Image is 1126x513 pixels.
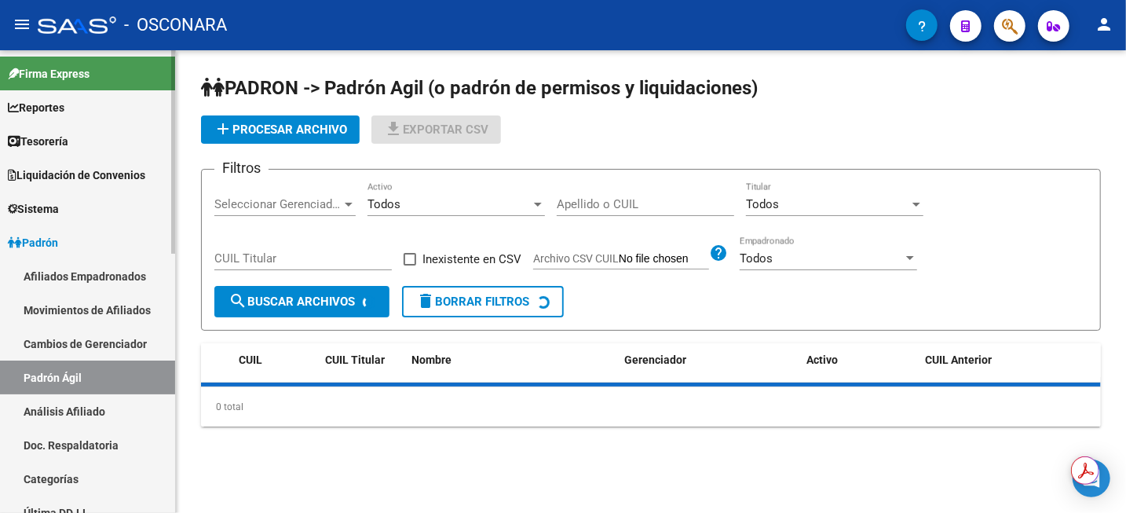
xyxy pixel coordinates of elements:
[405,343,619,377] datatable-header-cell: Nombre
[8,234,58,251] span: Padrón
[625,354,687,366] span: Gerenciador
[228,295,355,309] span: Buscar Archivos
[416,291,435,310] mat-icon: delete
[619,343,801,377] datatable-header-cell: Gerenciador
[746,197,779,211] span: Todos
[384,119,403,138] mat-icon: file_download
[214,119,232,138] mat-icon: add
[416,295,529,309] span: Borrar Filtros
[619,252,709,266] input: Archivo CSV CUIL
[201,387,1101,427] div: 0 total
[8,99,64,116] span: Reportes
[228,291,247,310] mat-icon: search
[533,252,619,265] span: Archivo CSV CUIL
[8,133,68,150] span: Tesorería
[402,286,564,317] button: Borrar Filtros
[371,115,501,144] button: Exportar CSV
[806,354,838,366] span: Activo
[740,251,773,266] span: Todos
[214,157,269,179] h3: Filtros
[325,354,385,366] span: CUIL Titular
[919,343,1102,377] datatable-header-cell: CUIL Anterior
[422,250,521,269] span: Inexistente en CSV
[239,354,262,366] span: CUIL
[8,200,59,218] span: Sistema
[384,123,488,137] span: Exportar CSV
[201,115,360,144] button: Procesar archivo
[214,123,347,137] span: Procesar archivo
[214,286,389,317] button: Buscar Archivos
[124,8,227,42] span: - OSCONARA
[214,197,342,211] span: Seleccionar Gerenciador
[411,354,451,366] span: Nombre
[232,343,319,377] datatable-header-cell: CUIL
[367,197,400,211] span: Todos
[201,77,758,99] span: PADRON -> Padrón Agil (o padrón de permisos y liquidaciones)
[8,167,145,184] span: Liquidación de Convenios
[800,343,919,377] datatable-header-cell: Activo
[1095,15,1113,34] mat-icon: person
[319,343,405,377] datatable-header-cell: CUIL Titular
[926,354,993,366] span: CUIL Anterior
[13,15,31,34] mat-icon: menu
[8,65,90,82] span: Firma Express
[709,244,728,262] mat-icon: help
